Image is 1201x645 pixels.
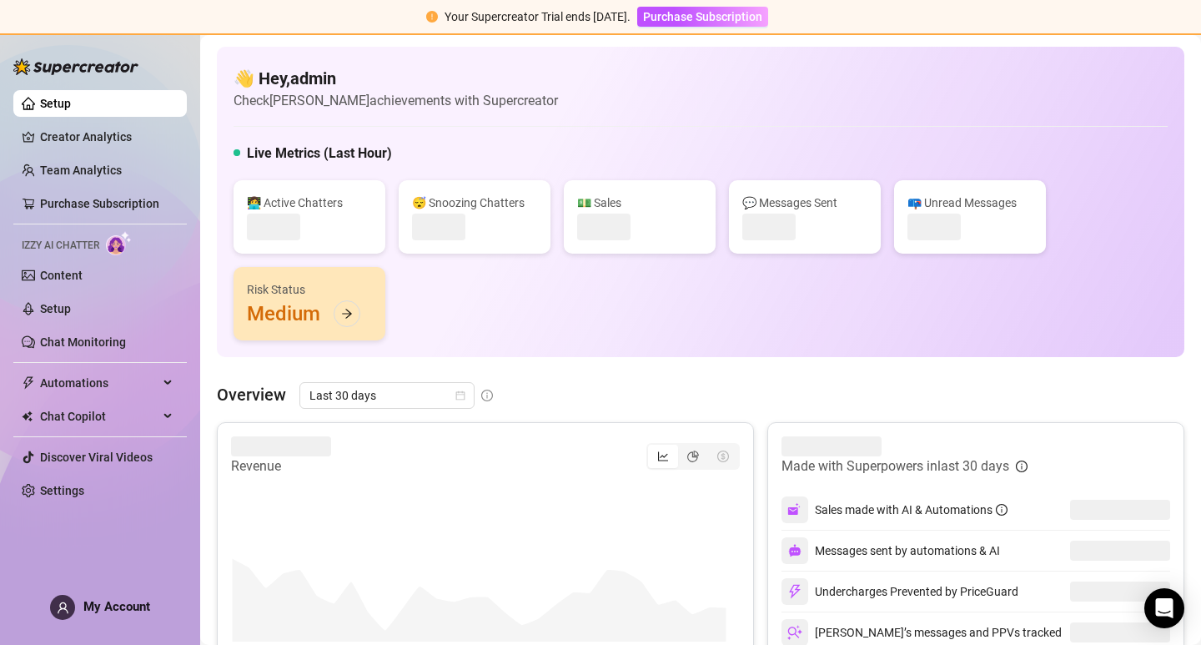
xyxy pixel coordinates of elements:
[687,451,699,462] span: pie-chart
[481,390,493,401] span: info-circle
[40,123,173,150] a: Creator Analytics
[577,194,702,212] div: 💵 Sales
[426,11,438,23] span: exclamation-circle
[412,194,537,212] div: 😴 Snoozing Chatters
[657,451,669,462] span: line-chart
[13,58,138,75] img: logo-BBDzfeDw.svg
[788,544,802,557] img: svg%3e
[40,302,71,315] a: Setup
[231,456,331,476] article: Revenue
[907,194,1033,212] div: 📪 Unread Messages
[787,625,802,640] img: svg%3e
[40,164,122,177] a: Team Analytics
[787,584,802,599] img: svg%3e
[781,537,1000,564] div: Messages sent by automations & AI
[40,197,159,210] a: Purchase Subscription
[742,194,867,212] div: 💬 Messages Sent
[234,90,558,111] article: Check [PERSON_NAME] achievements with Supercreator
[455,391,465,401] span: calendar
[637,7,768,27] button: Purchase Subscription
[83,599,150,614] span: My Account
[637,10,768,23] a: Purchase Subscription
[40,335,126,349] a: Chat Monitoring
[643,10,762,23] span: Purchase Subscription
[234,67,558,90] h4: 👋 Hey, admin
[309,383,465,408] span: Last 30 days
[40,269,83,282] a: Content
[787,502,802,517] img: svg%3e
[781,456,1009,476] article: Made with Superpowers in last 30 days
[217,382,286,407] article: Overview
[247,144,392,164] h5: Live Metrics (Last Hour)
[40,370,158,396] span: Automations
[445,10,631,23] span: Your Supercreator Trial ends [DATE].
[40,451,153,464] a: Discover Viral Videos
[57,602,69,614] span: user
[40,97,71,110] a: Setup
[40,484,84,497] a: Settings
[646,443,740,470] div: segmented control
[781,578,1018,605] div: Undercharges Prevented by PriceGuard
[22,376,35,390] span: thunderbolt
[1144,588,1184,628] div: Open Intercom Messenger
[40,403,158,430] span: Chat Copilot
[341,308,353,320] span: arrow-right
[106,231,132,255] img: AI Chatter
[996,504,1008,516] span: info-circle
[247,194,372,212] div: 👩‍💻 Active Chatters
[1016,461,1028,472] span: info-circle
[815,501,1008,519] div: Sales made with AI & Automations
[247,280,372,299] div: Risk Status
[22,238,99,254] span: Izzy AI Chatter
[22,411,33,422] img: Chat Copilot
[717,451,729,462] span: dollar-circle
